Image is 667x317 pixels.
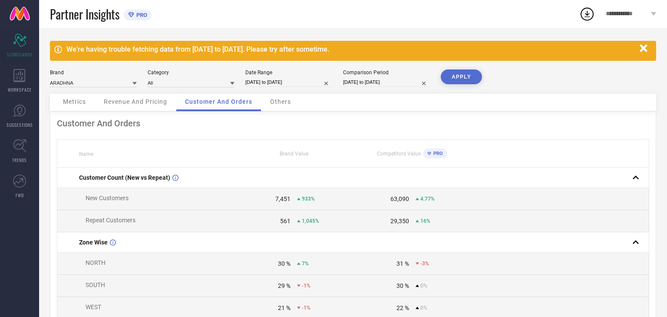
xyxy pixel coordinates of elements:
span: Partner Insights [50,5,119,23]
span: Metrics [63,98,86,105]
span: 4.77% [420,196,435,202]
span: Competitors Value [377,151,421,157]
span: 16% [420,218,430,224]
div: 7,451 [275,195,291,202]
span: 7% [302,261,309,267]
span: 933% [302,196,315,202]
span: Name [79,151,93,157]
input: Select comparison period [343,78,430,87]
span: Zone Wise [79,239,108,246]
span: -1% [302,283,310,289]
span: SOUTH [86,281,105,288]
span: Repeat Customers [86,217,135,224]
div: Brand [50,69,137,76]
span: NORTH [86,259,106,266]
span: 1,045% [302,218,319,224]
span: TRENDS [12,157,27,163]
span: Others [270,98,291,105]
div: Comparison Period [343,69,430,76]
span: PRO [134,12,147,18]
span: SCORECARDS [7,51,33,58]
span: WEST [86,304,101,310]
input: Select date range [245,78,332,87]
span: Customer Count (New vs Repeat) [79,174,170,181]
div: Open download list [579,6,595,22]
div: 31 % [396,260,409,267]
div: Category [148,69,234,76]
span: Brand Value [280,151,308,157]
span: 0% [420,305,427,311]
button: APPLY [441,69,482,84]
div: We're having trouble fetching data from [DATE] to [DATE]. Please try after sometime. [66,45,635,53]
div: 22 % [396,304,409,311]
span: -3% [420,261,429,267]
div: 21 % [278,304,291,311]
span: -1% [302,305,310,311]
div: 30 % [396,282,409,289]
div: Date Range [245,69,332,76]
div: 561 [280,218,291,225]
div: 29,350 [390,218,409,225]
div: 30 % [278,260,291,267]
span: WORKSPACE [8,86,32,93]
span: SUGGESTIONS [7,122,33,128]
div: 63,090 [390,195,409,202]
span: New Customers [86,195,129,201]
div: Customer And Orders [57,118,649,129]
span: Customer And Orders [185,98,252,105]
span: FWD [16,192,24,198]
span: 0% [420,283,427,289]
span: Revenue And Pricing [104,98,167,105]
div: 29 % [278,282,291,289]
span: PRO [431,151,443,156]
